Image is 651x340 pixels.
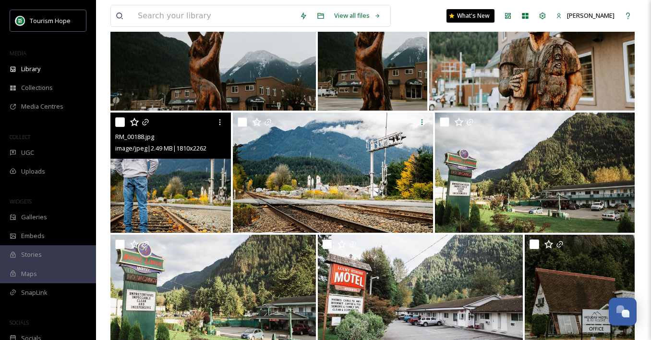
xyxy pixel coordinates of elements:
span: MEDIA [10,50,26,57]
span: RM_00188.jpg [115,132,154,141]
span: WIDGETS [10,198,32,205]
span: UGC [21,148,34,157]
input: Search your library [133,5,295,26]
span: Galleries [21,213,47,222]
a: View all files [329,6,386,25]
span: Maps [21,269,37,278]
span: SnapLink [21,288,48,297]
span: Uploads [21,167,45,176]
img: logo.png [15,16,25,25]
span: Stories [21,250,42,259]
button: Open Chat [609,298,637,326]
span: SOCIALS [10,319,29,326]
span: image/jpeg | 2.49 MB | 1810 x 2262 [115,144,206,152]
img: RM_00188.jpg [110,113,231,233]
span: Library [21,64,40,74]
span: Tourism Hope [30,16,71,25]
span: Embeds [21,231,45,240]
span: COLLECT [10,133,30,140]
span: Media Centres [21,102,63,111]
span: Collections [21,83,53,92]
a: [PERSON_NAME] [551,6,619,25]
span: [PERSON_NAME] [567,11,615,20]
img: RM_00185.jpg [233,113,433,233]
a: What's New [446,9,494,23]
img: IMG_0621.jpg [435,113,635,233]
